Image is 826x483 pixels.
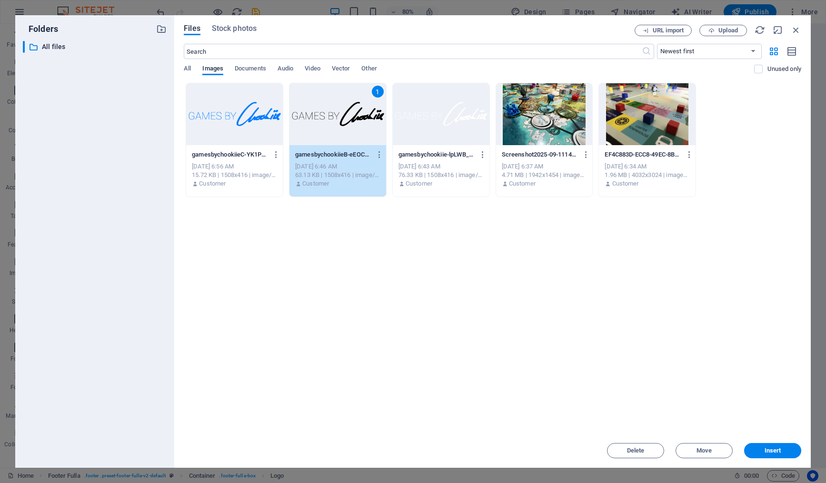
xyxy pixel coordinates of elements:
span: Vector [332,63,350,76]
p: Displays only files that are not in use on the website. Files added during this session can still... [767,65,801,73]
i: Minimize [773,25,783,35]
p: Customer [302,179,329,188]
p: Customer [612,179,639,188]
span: Files [184,23,200,34]
button: Insert [744,443,801,458]
div: 1 [372,86,384,98]
div: 15.72 KB | 1508x416 | image/png [192,171,277,179]
div: [DATE] 6:56 AM [192,162,277,171]
span: Images [202,63,223,76]
div: 63.13 KB | 1508x416 | image/png [295,171,380,179]
div: 76.33 KB | 1508x416 | image/png [398,171,484,179]
div: [DATE] 6:34 AM [605,162,690,171]
p: gamesbychookiie-lpLWB_APfIscgNadRIyeKA.png [398,150,475,159]
button: Move [676,443,733,458]
span: URL import [653,28,684,33]
button: URL import [635,25,692,36]
p: All files [42,41,149,52]
p: Customer [509,179,536,188]
span: All [184,63,191,76]
span: Delete [627,448,645,453]
span: Other [361,63,377,76]
span: Documents [235,63,266,76]
div: 4.71 MB | 1942x1454 | image/png [502,171,587,179]
p: Customer [199,179,226,188]
p: gamesbychookiieC-YK1PRvQEyTKqGaEGM4DOng.png [192,150,268,159]
span: Paste clipboard [241,38,294,51]
p: Screenshot2025-09-11143548-qevCMs55RNK5DY9S2p6puA.png [502,150,578,159]
i: Create new folder [156,24,167,34]
button: Delete [607,443,664,458]
span: Insert [765,448,781,453]
i: Close [791,25,801,35]
p: EF4C883D-ECC8-49EC-8B04-48B45F3727F3-dR8ygObnIwVI0Kvc2ukavg.jpeg [605,150,681,159]
p: Folders [23,23,58,35]
span: Move [697,448,712,453]
p: Customer [406,179,432,188]
span: Audio [278,63,293,76]
div: ​ [23,41,25,53]
div: [DATE] 6:37 AM [502,162,587,171]
div: 1.96 MB | 4032x3024 | image/jpeg [605,171,690,179]
p: gamesbychookiieB-eEOC_ZI5B4Rr0lJRuueELA.png [295,150,371,159]
i: Reload [755,25,765,35]
span: Upload [718,28,738,33]
span: Stock photos [212,23,257,34]
div: [DATE] 6:43 AM [398,162,484,171]
div: [DATE] 6:46 AM [295,162,380,171]
span: Video [305,63,320,76]
span: Add elements [190,38,238,51]
input: Search [184,44,641,59]
button: Upload [699,25,747,36]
